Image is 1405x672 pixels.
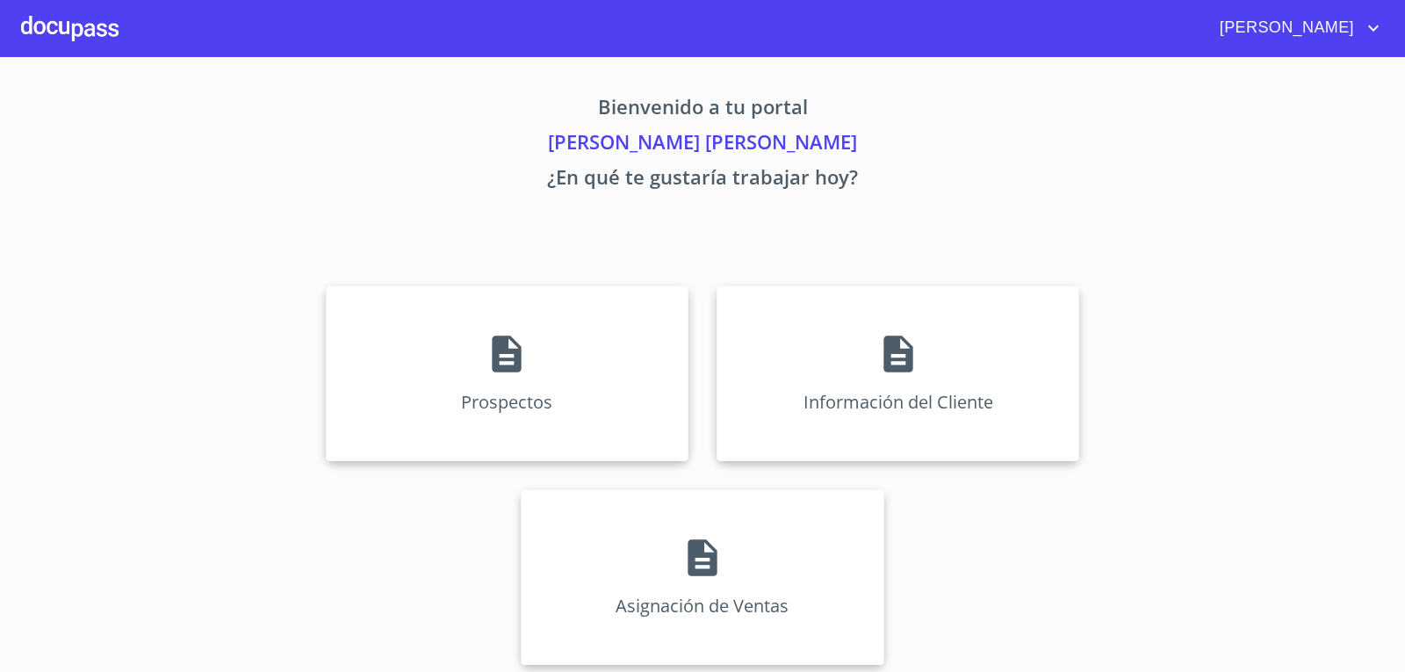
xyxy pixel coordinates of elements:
[1207,14,1384,42] button: account of current user
[803,390,993,414] p: Información del Cliente
[162,163,1243,198] p: ¿En qué te gustaría trabajar hoy?
[461,390,552,414] p: Prospectos
[1207,14,1363,42] span: [PERSON_NAME]
[616,594,789,618] p: Asignación de Ventas
[162,92,1243,127] p: Bienvenido a tu portal
[162,127,1243,163] p: [PERSON_NAME] [PERSON_NAME]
